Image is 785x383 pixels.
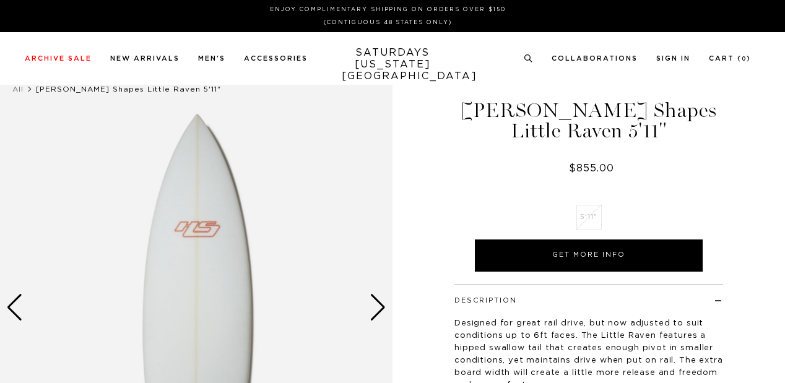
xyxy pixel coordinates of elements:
[453,100,725,141] h1: [PERSON_NAME] Shapes Little Raven 5'11"
[742,56,747,62] small: 0
[25,55,92,62] a: Archive Sale
[342,47,444,82] a: SATURDAYS[US_STATE][GEOGRAPHIC_DATA]
[6,294,23,321] div: Previous slide
[30,18,746,27] p: (Contiguous 48 States Only)
[454,297,517,304] button: Description
[552,55,638,62] a: Collaborations
[656,55,690,62] a: Sign In
[198,55,225,62] a: Men's
[244,55,308,62] a: Accessories
[370,294,386,321] div: Next slide
[12,85,24,93] a: All
[110,55,180,62] a: New Arrivals
[475,239,703,272] a: Get More Info
[30,5,746,14] p: Enjoy Complimentary Shipping on Orders Over $150
[569,163,614,173] span: $855.00
[709,55,751,62] a: Cart (0)
[36,85,221,93] span: [PERSON_NAME] Shapes Little Raven 5'11"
